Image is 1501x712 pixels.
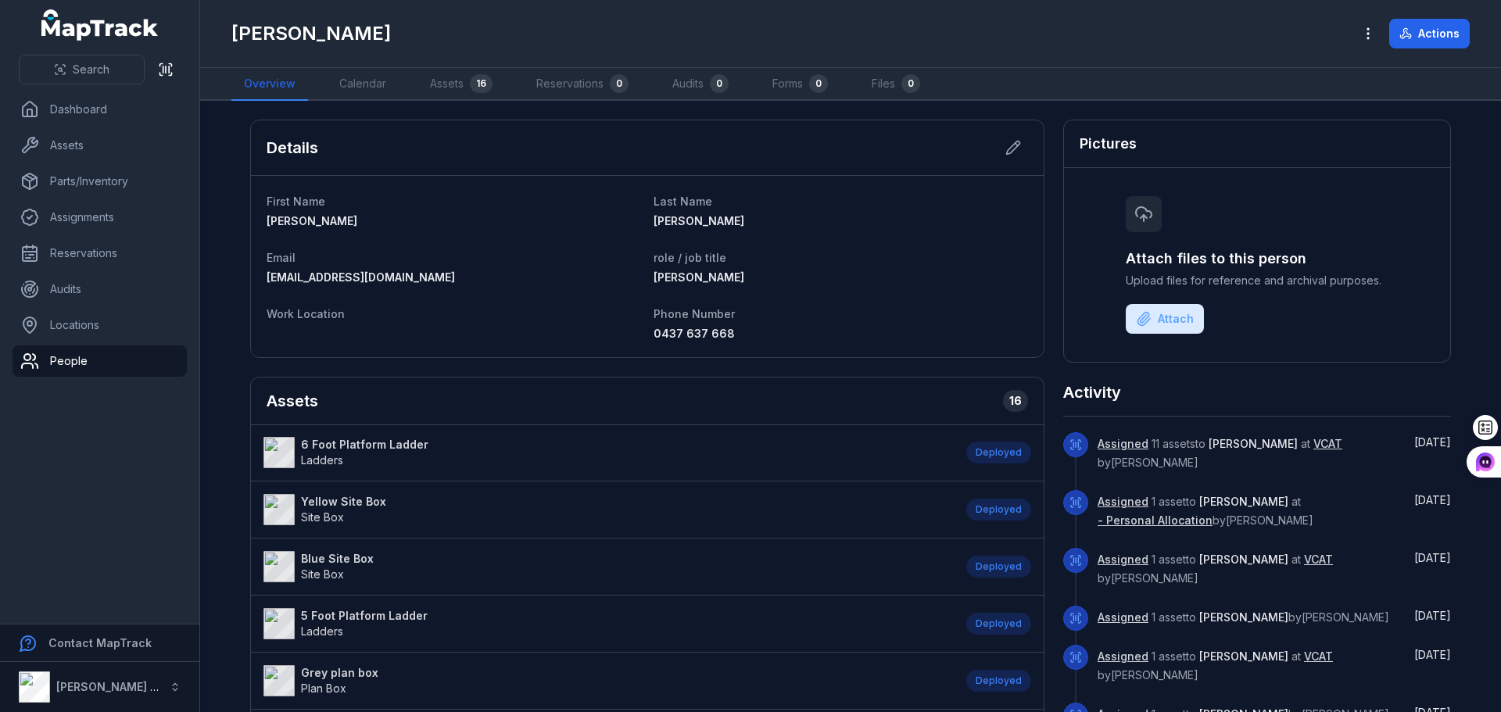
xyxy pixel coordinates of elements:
[231,21,391,46] h1: [PERSON_NAME]
[1414,493,1451,506] time: 9/16/2025, 11:33:43 AM
[301,494,386,510] strong: Yellow Site Box
[1063,381,1121,403] h2: Activity
[654,214,744,227] span: [PERSON_NAME]
[660,68,741,101] a: Audits0
[470,74,493,93] div: 16
[654,327,735,340] span: 0437 637 668
[73,62,109,77] span: Search
[13,94,187,125] a: Dashboard
[1414,435,1451,449] time: 9/23/2025, 9:39:40 AM
[1414,648,1451,661] time: 5/22/2025, 2:49:41 PM
[267,251,296,264] span: Email
[301,608,428,624] strong: 5 Foot Platform Ladder
[263,608,951,639] a: 5 Foot Platform LadderLadders
[654,195,712,208] span: Last Name
[301,624,343,638] span: Ladders
[966,442,1031,463] div: Deployed
[267,270,455,284] span: [EMAIL_ADDRESS][DOMAIN_NAME]
[263,551,951,582] a: Blue Site BoxSite Box
[1209,437,1298,450] span: [PERSON_NAME]
[1080,133,1137,155] h3: Pictures
[1414,551,1451,564] span: [DATE]
[1304,552,1333,567] a: VCAT
[1098,436,1148,452] a: Assigned
[1098,437,1342,469] span: 11 assets to at by [PERSON_NAME]
[1098,649,1333,682] span: 1 asset to at by [PERSON_NAME]
[1098,649,1148,664] a: Assigned
[859,68,933,101] a: Files0
[301,665,378,681] strong: Grey plan box
[13,274,187,305] a: Audits
[654,307,735,320] span: Phone Number
[1414,551,1451,564] time: 9/8/2025, 7:13:24 AM
[263,494,951,525] a: Yellow Site BoxSite Box
[966,670,1031,692] div: Deployed
[1414,648,1451,661] span: [DATE]
[1098,610,1148,625] a: Assigned
[1199,495,1288,508] span: [PERSON_NAME]
[1126,248,1388,270] h3: Attach files to this person
[267,137,318,159] h2: Details
[610,74,629,93] div: 0
[1414,609,1451,622] time: 9/2/2025, 12:17:30 PM
[41,9,159,41] a: MapTrack
[760,68,840,101] a: Forms0
[417,68,505,101] a: Assets16
[267,214,357,227] span: [PERSON_NAME]
[267,307,345,320] span: Work Location
[1199,649,1288,663] span: [PERSON_NAME]
[13,166,187,197] a: Parts/Inventory
[301,437,428,453] strong: 6 Foot Platform Ladder
[1126,304,1204,334] button: Attach
[267,195,325,208] span: First Name
[19,55,145,84] button: Search
[13,309,187,341] a: Locations
[301,551,374,567] strong: Blue Site Box
[263,665,951,696] a: Grey plan boxPlan Box
[1098,610,1389,624] span: 1 asset to by [PERSON_NAME]
[966,556,1031,578] div: Deployed
[654,270,744,284] span: [PERSON_NAME]
[56,680,165,693] strong: [PERSON_NAME] Air
[301,453,343,467] span: Ladders
[13,130,187,161] a: Assets
[1098,552,1148,567] a: Assigned
[327,68,399,101] a: Calendar
[1414,609,1451,622] span: [DATE]
[710,74,729,93] div: 0
[1389,19,1470,48] button: Actions
[1126,273,1388,288] span: Upload files for reference and archival purposes.
[1313,436,1342,452] a: VCAT
[13,238,187,269] a: Reservations
[1098,495,1313,527] span: 1 asset to at by [PERSON_NAME]
[524,68,641,101] a: Reservations0
[1414,493,1451,506] span: [DATE]
[1098,513,1213,528] a: - Personal Allocation
[301,682,346,695] span: Plan Box
[1098,494,1148,510] a: Assigned
[301,567,344,581] span: Site Box
[966,499,1031,521] div: Deployed
[1304,649,1333,664] a: VCAT
[901,74,920,93] div: 0
[13,345,187,377] a: People
[267,390,318,412] h2: Assets
[1199,553,1288,566] span: [PERSON_NAME]
[263,437,951,468] a: 6 Foot Platform LadderLadders
[48,636,152,649] strong: Contact MapTrack
[809,74,828,93] div: 0
[1098,553,1333,585] span: 1 asset to at by [PERSON_NAME]
[231,68,308,101] a: Overview
[966,613,1031,635] div: Deployed
[13,202,187,233] a: Assignments
[1199,610,1288,624] span: [PERSON_NAME]
[301,510,344,524] span: Site Box
[1414,435,1451,449] span: [DATE]
[654,251,726,264] span: role / job title
[1003,390,1028,412] div: 16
